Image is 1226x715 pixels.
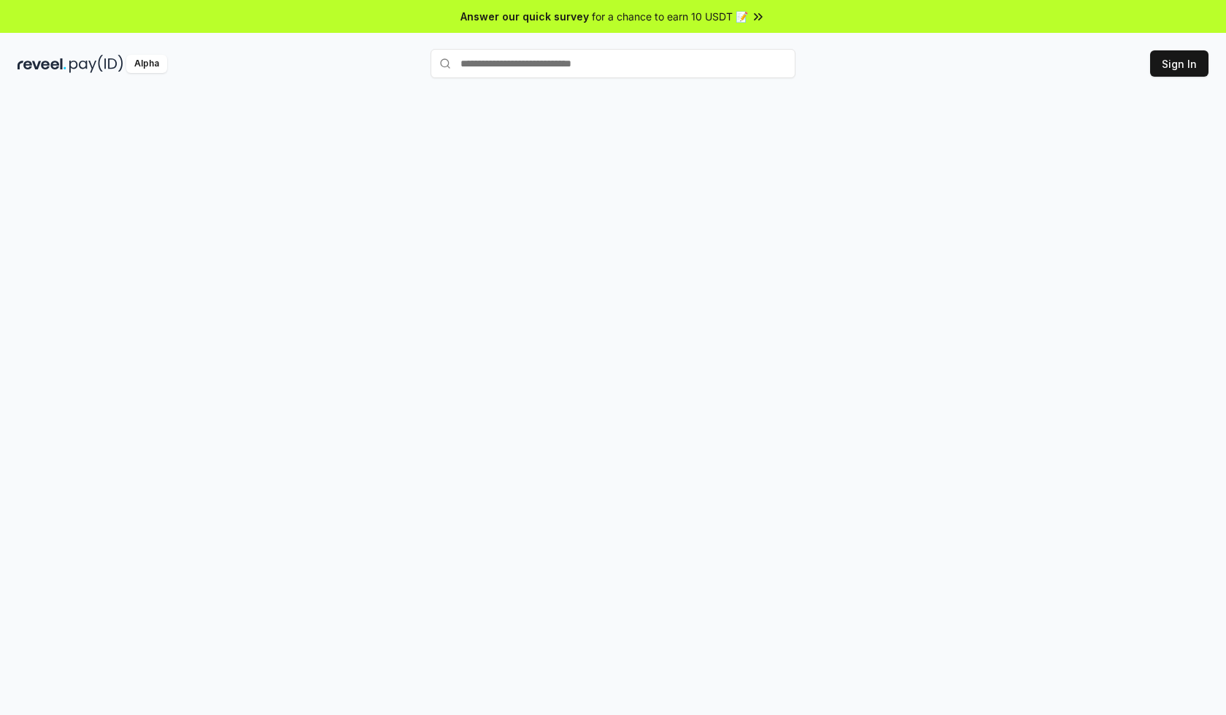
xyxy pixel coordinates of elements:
[460,9,589,24] span: Answer our quick survey
[18,55,66,73] img: reveel_dark
[592,9,748,24] span: for a chance to earn 10 USDT 📝
[69,55,123,73] img: pay_id
[126,55,167,73] div: Alpha
[1150,50,1208,77] button: Sign In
